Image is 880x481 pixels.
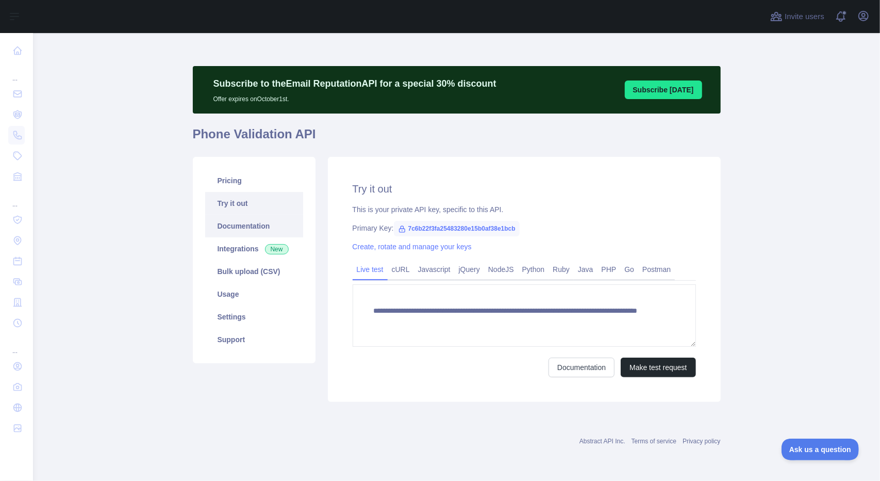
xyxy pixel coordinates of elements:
a: Integrations New [205,237,303,260]
p: Subscribe to the Email Reputation API for a special 30 % discount [213,76,496,91]
span: 7c6b22f3fa25483280e15b0af38e1bcb [394,221,520,236]
a: Bulk upload (CSV) [205,260,303,283]
a: Abstract API Inc. [579,438,625,445]
a: Support [205,328,303,351]
a: Documentation [549,358,615,377]
a: Documentation [205,215,303,237]
div: ... [8,62,25,83]
a: jQuery [455,261,484,278]
div: This is your private API key, specific to this API. [353,204,696,215]
a: Java [574,261,597,278]
button: Make test request [621,358,695,377]
a: NodeJS [484,261,518,278]
a: Python [518,261,549,278]
a: Privacy policy [683,438,720,445]
a: Javascript [414,261,455,278]
a: Live test [353,261,388,278]
span: New [265,244,289,254]
p: Offer expires on October 1st. [213,91,496,103]
button: Invite users [768,8,826,25]
a: Ruby [549,261,574,278]
span: Invite users [785,11,824,23]
div: ... [8,188,25,209]
a: Terms of service [632,438,676,445]
a: Usage [205,283,303,306]
a: Settings [205,306,303,328]
div: Primary Key: [353,223,696,233]
a: Go [620,261,638,278]
a: Create, rotate and manage your keys [353,243,472,251]
div: ... [8,334,25,355]
a: Postman [638,261,675,278]
h2: Try it out [353,182,696,196]
a: cURL [388,261,414,278]
a: Try it out [205,192,303,215]
iframe: Toggle Customer Support [782,439,859,460]
h1: Phone Validation API [193,126,721,151]
button: Subscribe [DATE] [625,81,702,99]
a: Pricing [205,169,303,192]
a: PHP [597,261,621,278]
